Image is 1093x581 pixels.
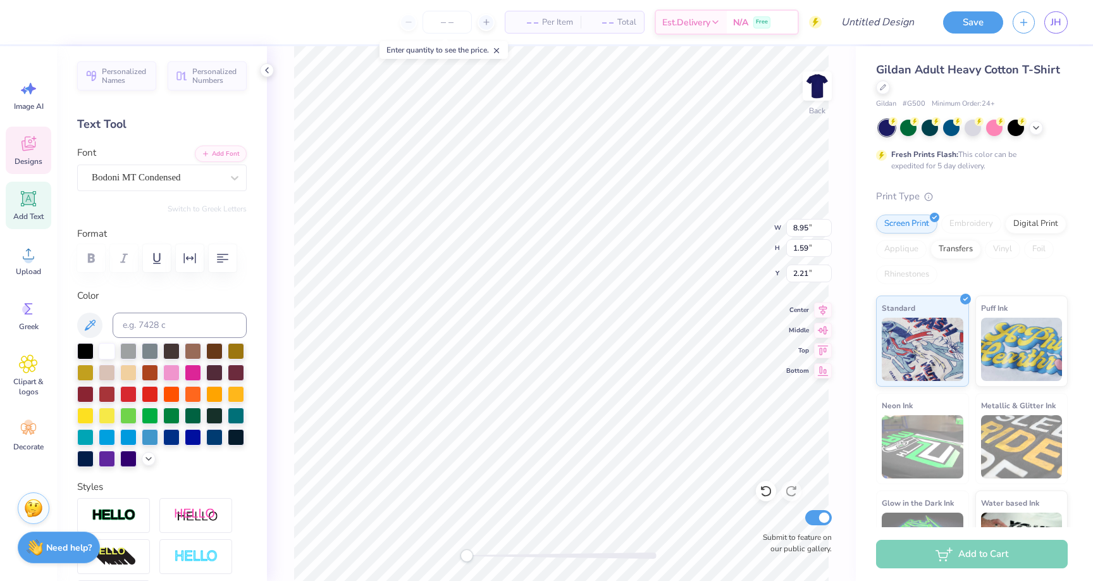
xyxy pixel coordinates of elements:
[882,496,954,509] span: Glow in the Dark Ink
[941,215,1001,234] div: Embroidery
[882,301,915,315] span: Standard
[786,346,809,356] span: Top
[13,442,44,452] span: Decorate
[733,16,748,29] span: N/A
[876,265,937,284] div: Rhinestones
[891,149,958,159] strong: Fresh Prints Flash:
[786,366,809,376] span: Bottom
[92,508,136,523] img: Stroke
[192,67,239,85] span: Personalized Numbers
[168,61,247,91] button: Personalized Numbers
[981,399,1056,412] span: Metallic & Glitter Ink
[1024,240,1054,259] div: Foil
[891,149,1047,172] div: This color can be expedited for 5 day delivery.
[8,377,49,397] span: Clipart & logos
[542,16,573,29] span: Per Item
[876,215,937,234] div: Screen Print
[423,11,472,34] input: – –
[1005,215,1066,234] div: Digital Print
[46,542,92,554] strong: Need help?
[756,18,768,27] span: Free
[460,549,473,562] div: Accessibility label
[380,41,508,59] div: Enter quantity to see the price.
[174,508,218,523] img: Shadow
[943,11,1003,34] button: Save
[882,318,963,381] img: Standard
[831,9,924,35] input: Untitled Design
[588,16,614,29] span: – –
[882,415,963,478] img: Neon Ink
[930,240,981,259] div: Transfers
[876,99,896,109] span: Gildan
[13,211,44,222] span: Add Text
[985,240,1020,259] div: Vinyl
[77,227,247,241] label: Format
[77,480,103,494] label: Styles
[195,146,247,162] button: Add Font
[19,322,39,332] span: Greek
[809,105,825,116] div: Back
[876,189,1068,204] div: Print Type
[77,289,247,303] label: Color
[662,16,710,29] span: Est. Delivery
[876,240,927,259] div: Applique
[981,513,1063,576] img: Water based Ink
[786,325,809,335] span: Middle
[903,99,925,109] span: # G500
[981,318,1063,381] img: Puff Ink
[756,532,832,554] label: Submit to feature on our public gallery.
[981,496,1039,509] span: Water based Ink
[932,99,995,109] span: Minimum Order: 24 +
[805,73,830,99] img: Back
[14,101,44,111] span: Image AI
[102,67,149,85] span: Personalized Names
[513,16,538,29] span: – –
[617,16,636,29] span: Total
[786,305,809,315] span: Center
[1051,15,1061,30] span: JH
[92,547,136,567] img: 3D Illusion
[15,156,42,166] span: Designs
[77,61,156,91] button: Personalized Names
[882,513,963,576] img: Glow in the Dark Ink
[876,62,1060,77] span: Gildan Adult Heavy Cotton T-Shirt
[168,204,247,214] button: Switch to Greek Letters
[1044,11,1068,34] a: JH
[882,399,913,412] span: Neon Ink
[77,116,247,133] div: Text Tool
[77,146,96,160] label: Font
[981,301,1008,315] span: Puff Ink
[174,549,218,564] img: Negative Space
[16,266,41,277] span: Upload
[981,415,1063,478] img: Metallic & Glitter Ink
[113,313,247,338] input: e.g. 7428 c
